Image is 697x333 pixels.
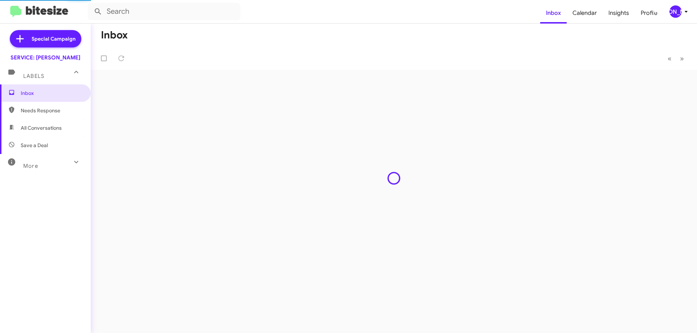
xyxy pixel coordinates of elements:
button: [PERSON_NAME] [663,5,689,18]
button: Previous [663,51,676,66]
a: Profile [635,3,663,24]
span: » [680,54,684,63]
a: Insights [603,3,635,24]
a: Calendar [567,3,603,24]
button: Next [676,51,688,66]
nav: Page navigation example [664,51,688,66]
span: Needs Response [21,107,82,114]
span: Special Campaign [32,35,76,42]
span: « [668,54,672,63]
span: More [23,163,38,169]
span: Save a Deal [21,142,48,149]
div: SERVICE: [PERSON_NAME] [11,54,80,61]
a: Special Campaign [10,30,81,47]
a: Inbox [540,3,567,24]
div: [PERSON_NAME] [669,5,682,18]
span: Labels [23,73,44,79]
h1: Inbox [101,29,128,41]
input: Search [88,3,240,20]
span: Inbox [21,90,82,97]
span: All Conversations [21,124,62,132]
